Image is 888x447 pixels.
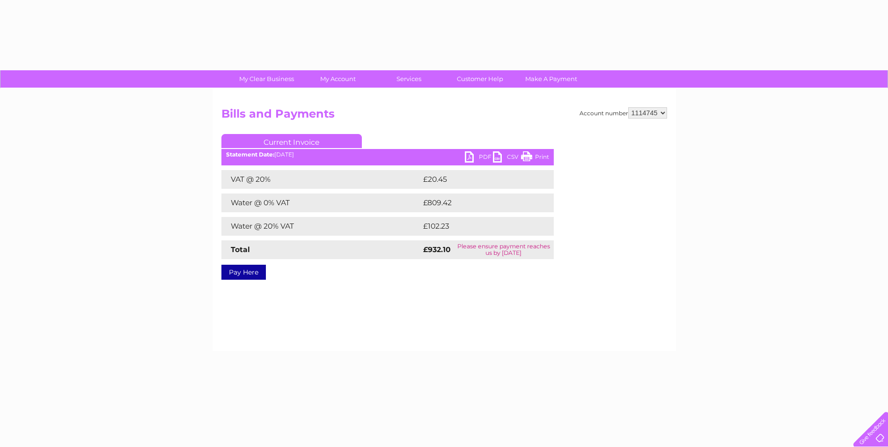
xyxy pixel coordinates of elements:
[421,217,536,236] td: £102.23
[221,107,667,125] h2: Bills and Payments
[493,151,521,165] a: CSV
[423,245,451,254] strong: £932.10
[228,70,305,88] a: My Clear Business
[513,70,590,88] a: Make A Payment
[226,151,274,158] b: Statement Date:
[465,151,493,165] a: PDF
[231,245,250,254] strong: Total
[221,170,421,189] td: VAT @ 20%
[370,70,448,88] a: Services
[221,151,554,158] div: [DATE]
[441,70,519,88] a: Customer Help
[521,151,549,165] a: Print
[221,265,266,280] a: Pay Here
[221,134,362,148] a: Current Invoice
[421,170,535,189] td: £20.45
[454,240,553,259] td: Please ensure payment reaches us by [DATE]
[421,194,537,212] td: £809.42
[221,217,421,236] td: Water @ 20% VAT
[221,194,421,212] td: Water @ 0% VAT
[580,107,667,119] div: Account number
[299,70,376,88] a: My Account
